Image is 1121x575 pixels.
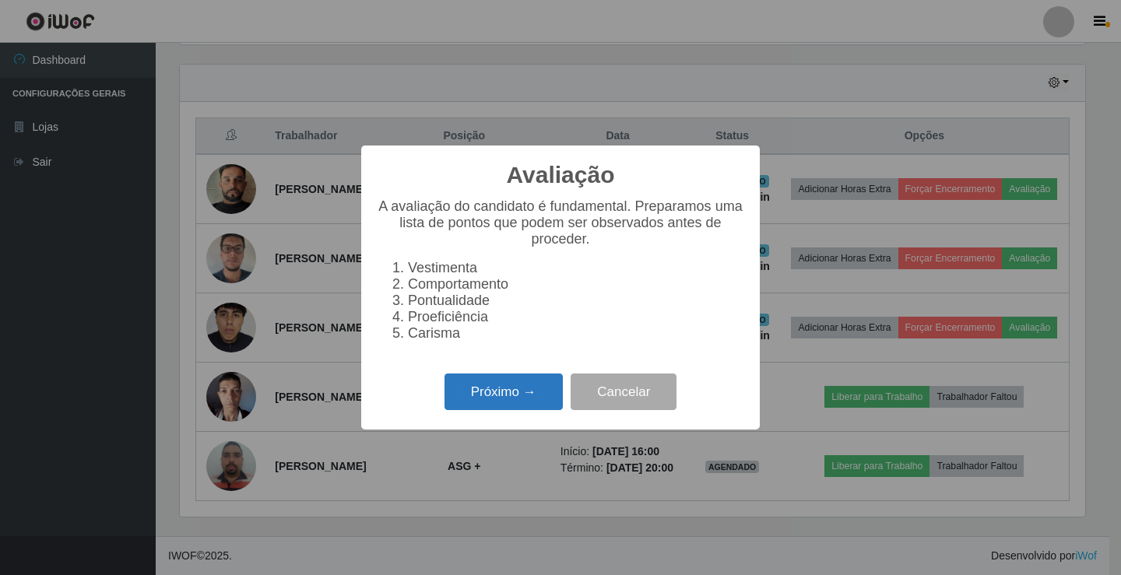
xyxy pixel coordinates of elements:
[507,161,615,189] h2: Avaliação
[408,260,744,276] li: Vestimenta
[408,309,744,325] li: Proeficiência
[408,325,744,342] li: Carisma
[571,373,676,410] button: Cancelar
[377,198,744,247] p: A avaliação do candidato é fundamental. Preparamos uma lista de pontos que podem ser observados a...
[445,373,563,410] button: Próximo →
[408,276,744,293] li: Comportamento
[408,293,744,309] li: Pontualidade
